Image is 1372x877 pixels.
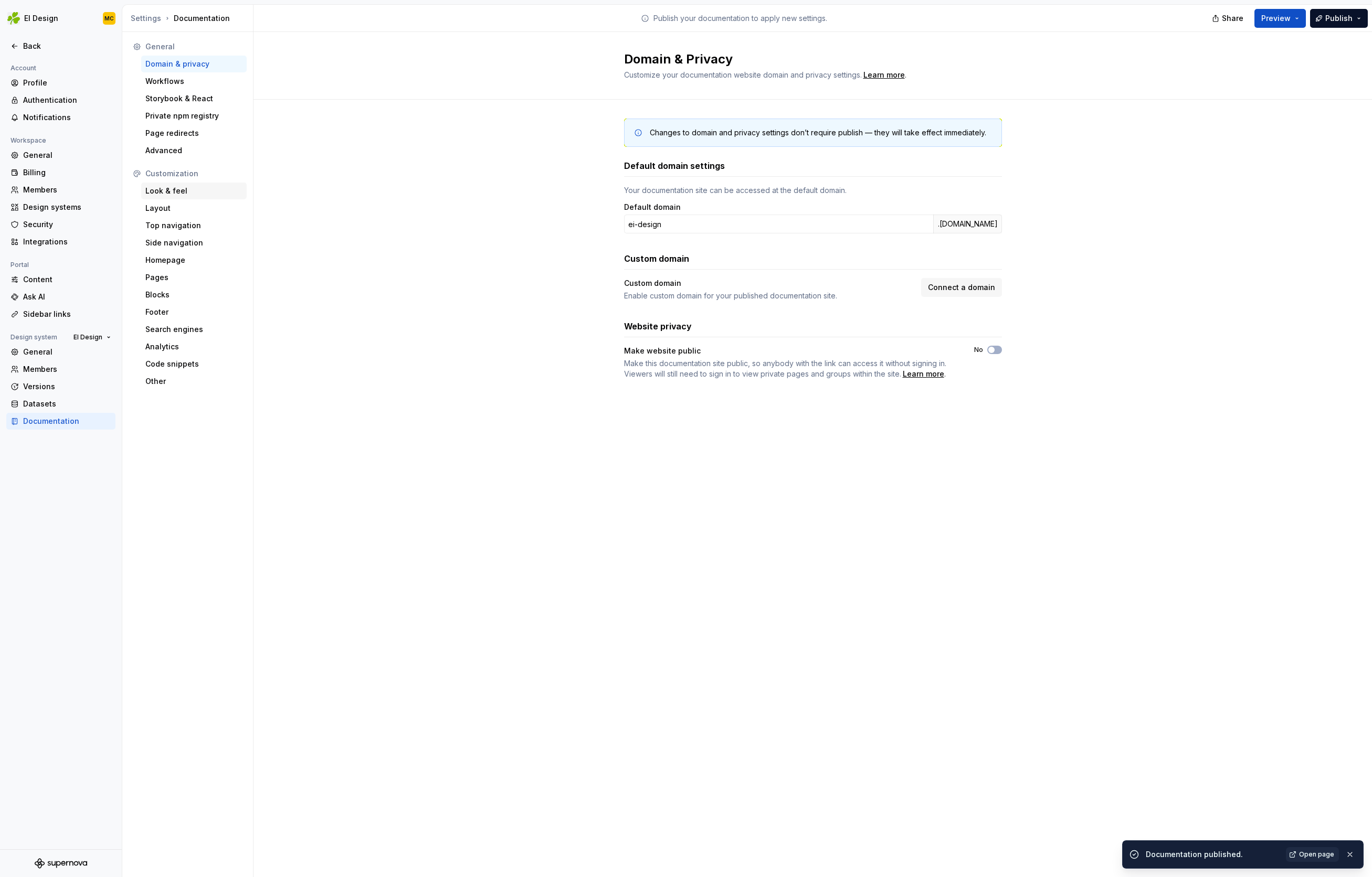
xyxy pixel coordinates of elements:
label: No [974,346,983,354]
button: Publish [1310,9,1368,28]
div: Changes to domain and privacy settings don’t require publish — they will take effect immediately. [650,127,986,138]
div: Documentation [23,416,111,426]
a: Integrations [6,233,115,250]
div: Blocks [145,290,242,300]
button: Connect a domain [921,278,1002,297]
span: Connect a domain [928,282,995,293]
div: Profile [23,78,111,88]
a: Code snippets [141,356,247,372]
div: Domain & privacy [145,59,242,69]
div: Documentation [131,13,249,24]
svg: Supernova Logo [35,858,87,869]
div: Custom domain [624,278,915,288]
div: Members [23,185,111,195]
div: Private npm registry [145,111,242,121]
div: Your documentation site can be accessed at the default domain. [624,185,1002,196]
div: Homepage [145,255,242,265]
div: .[DOMAIN_NAME] [933,215,1002,233]
div: Analytics [145,341,242,352]
div: General [23,347,111,357]
div: Back [23,41,111,51]
a: Members [6,181,115,198]
div: Ask AI [23,292,111,302]
a: Storybook & React [141,90,247,107]
div: Storybook & React [145,93,242,104]
a: General [6,147,115,164]
a: Page redirects [141,125,247,142]
div: Design systems [23,202,111,212]
h3: Website privacy [624,320,692,333]
div: Workspace [6,134,50,147]
a: Top navigation [141,217,247,234]
a: Documentation [6,413,115,430]
div: Look & feel [145,186,242,196]
a: Homepage [141,252,247,269]
a: Domain & privacy [141,56,247,72]
a: Open page [1286,847,1339,862]
button: EI DesignMC [2,7,120,30]
a: Learn more [863,70,905,80]
a: Learn more [903,369,944,379]
div: Account [6,62,40,74]
div: Security [23,219,111,230]
div: Footer [145,307,242,317]
span: Preview [1261,13,1291,24]
div: Advanced [145,145,242,156]
a: Analytics [141,338,247,355]
div: Members [23,364,111,375]
a: Private npm registry [141,108,247,124]
span: . [624,358,955,379]
img: 56b5df98-d96d-4d7e-807c-0afdf3bdaefa.png [7,12,20,25]
div: Enable custom domain for your published documentation site. [624,291,915,301]
a: General [6,344,115,360]
div: Authentication [23,95,111,105]
div: MC [104,14,114,23]
div: Documentation published. [1146,849,1280,860]
div: Make website public [624,346,955,356]
h3: Custom domain [624,252,689,265]
div: Other [145,376,242,387]
div: General [23,150,111,161]
label: Default domain [624,202,681,212]
span: Publish [1325,13,1353,24]
a: Blocks [141,286,247,303]
a: Profile [6,74,115,91]
a: Sidebar links [6,306,115,323]
a: Search engines [141,321,247,338]
div: Search engines [145,324,242,335]
div: Customization [145,168,242,179]
a: Back [6,38,115,55]
div: EI Design [24,13,58,24]
div: Workflows [145,76,242,87]
a: Ask AI [6,288,115,305]
a: Pages [141,269,247,286]
span: EI Design [73,333,102,341]
button: Share [1207,9,1250,28]
div: Design system [6,331,61,344]
a: Billing [6,164,115,181]
span: Open page [1299,850,1334,859]
span: Customize your documentation website domain and privacy settings. [624,70,862,79]
div: Page redirects [145,128,242,138]
button: Settings [131,13,161,24]
h3: Default domain settings [624,159,725,172]
div: Versions [23,381,111,392]
a: Members [6,361,115,378]
div: Top navigation [145,220,242,231]
h2: Domain & Privacy [624,51,989,68]
div: Notifications [23,112,111,123]
div: Billing [23,167,111,178]
div: Sidebar links [23,309,111,319]
a: Versions [6,378,115,395]
a: Footer [141,304,247,320]
a: Authentication [6,92,115,109]
div: Integrations [23,237,111,247]
div: Layout [145,203,242,213]
span: Make this documentation site public, so anybody with the link can access it without signing in. V... [624,359,946,378]
a: Look & feel [141,183,247,199]
div: General [145,41,242,52]
div: Code snippets [145,359,242,369]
